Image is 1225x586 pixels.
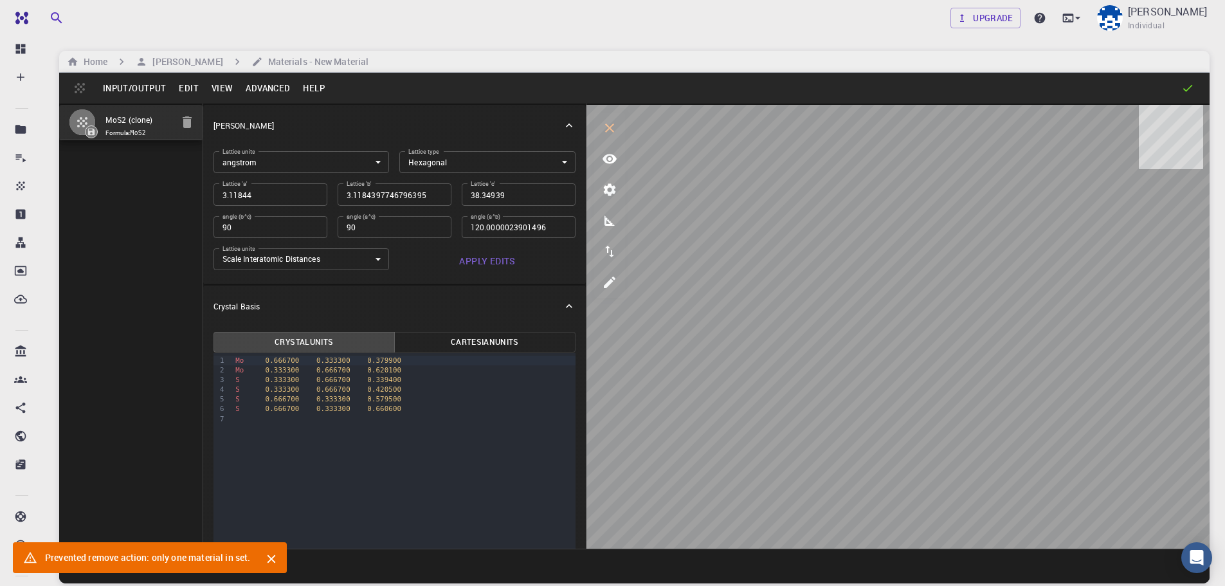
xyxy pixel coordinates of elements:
[213,375,226,385] div: 3
[213,414,226,424] div: 7
[399,248,576,274] button: Apply Edits
[316,356,350,365] span: 0.333300
[213,248,390,270] div: Scale Interatomic Distances
[266,376,300,384] span: 0.333300
[213,300,260,312] p: Crystal Basis
[64,55,371,69] nav: breadcrumb
[367,385,401,394] span: 0.420500
[172,78,205,98] button: Edit
[235,376,240,384] span: S
[266,366,300,374] span: 0.333300
[316,366,350,374] span: 0.666700
[213,404,226,414] div: 6
[950,8,1021,28] a: Upgrade
[1097,5,1123,31] img: Suman Nandi
[222,244,255,253] label: Lattice units
[147,55,222,69] h6: [PERSON_NAME]
[367,366,401,374] span: 0.620100
[316,405,350,413] span: 0.333300
[10,12,28,24] img: logo
[367,376,401,384] span: 0.339400
[213,120,274,131] p: [PERSON_NAME]
[235,405,240,413] span: S
[239,78,296,98] button: Advanced
[26,9,72,21] span: Support
[266,395,300,403] span: 0.666700
[105,128,172,138] span: Formula:
[471,179,495,188] label: Lattice 'c'
[96,78,172,98] button: Input/Output
[222,212,251,221] label: angle (b^c)
[213,385,226,394] div: 4
[213,356,226,365] div: 1
[203,105,586,146] div: [PERSON_NAME]
[203,286,586,327] div: Crystal Basis
[347,212,376,221] label: angle (a^c)
[347,179,371,188] label: Lattice 'b'
[394,332,576,353] button: CartesianUnits
[235,356,244,365] span: Mo
[399,151,576,173] div: Hexagonal
[1128,4,1207,19] p: [PERSON_NAME]
[367,356,401,365] span: 0.379900
[235,366,244,374] span: Mo
[316,385,350,394] span: 0.666700
[1128,19,1165,32] span: Individual
[261,549,282,569] button: Close
[263,55,368,69] h6: Materials - New Material
[213,332,395,353] button: CrystalUnits
[205,78,240,98] button: View
[45,546,251,569] div: Prevented remove action: only one material in set.
[235,385,240,394] span: S
[213,394,226,404] div: 5
[471,212,500,221] label: angle (a^b)
[266,405,300,413] span: 0.666700
[266,356,300,365] span: 0.666700
[367,395,401,403] span: 0.579500
[78,55,107,69] h6: Home
[367,405,401,413] span: 0.660600
[1181,542,1212,573] div: Open Intercom Messenger
[316,376,350,384] span: 0.666700
[235,395,240,403] span: S
[222,179,247,188] label: Lattice 'a'
[222,147,255,156] label: Lattice units
[213,151,390,173] div: angstrom
[296,78,331,98] button: Help
[408,147,439,156] label: Lattice type
[213,365,226,375] div: 2
[266,385,300,394] span: 0.333300
[131,129,146,136] code: MoS2
[316,395,350,403] span: 0.333300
